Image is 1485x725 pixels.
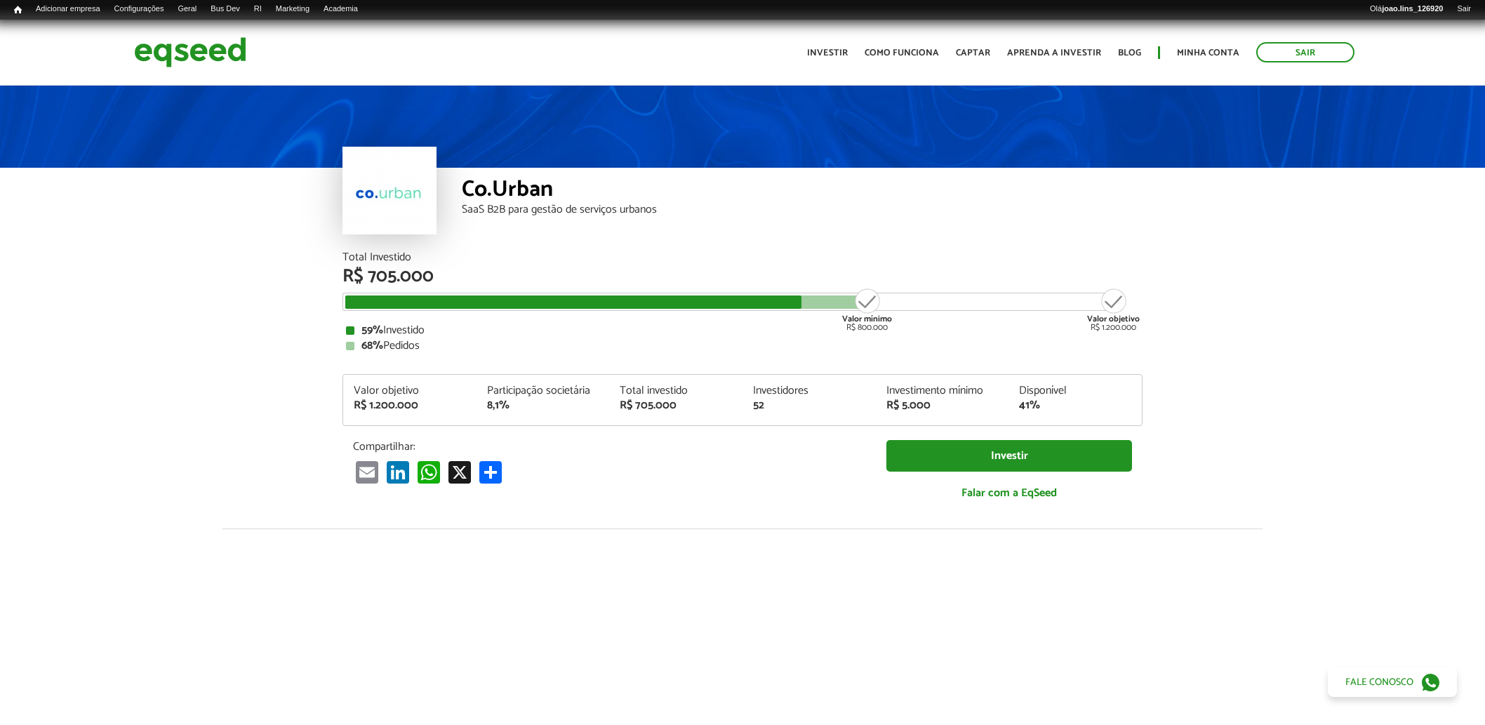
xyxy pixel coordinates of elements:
[1007,48,1101,58] a: Aprenda a investir
[487,385,599,397] div: Participação societária
[1382,4,1443,13] strong: joao.lins_126920
[353,460,381,484] a: Email
[269,4,317,15] a: Marketing
[886,385,999,397] div: Investimento mínimo
[886,479,1132,507] a: Falar com a EqSeed
[1019,400,1131,411] div: 41%
[134,34,246,71] img: EqSeed
[29,4,107,15] a: Adicionar empresa
[415,460,443,484] a: WhatsApp
[462,204,1143,215] div: SaaS B2B para gestão de serviços urbanos
[841,287,893,332] div: R$ 800.000
[446,460,474,484] a: X
[886,440,1132,472] a: Investir
[1087,287,1140,332] div: R$ 1.200.000
[886,400,999,411] div: R$ 5.000
[1450,4,1478,15] a: Sair
[361,336,383,355] strong: 68%
[753,400,865,411] div: 52
[842,312,892,326] strong: Valor mínimo
[487,400,599,411] div: 8,1%
[247,4,269,15] a: RI
[620,400,732,411] div: R$ 705.000
[14,5,22,15] span: Início
[384,460,412,484] a: LinkedIn
[1328,667,1457,697] a: Fale conosco
[753,385,865,397] div: Investidores
[462,178,1143,204] div: Co.Urban
[1118,48,1141,58] a: Blog
[346,325,1139,336] div: Investido
[620,385,732,397] div: Total investido
[956,48,990,58] a: Captar
[807,48,848,58] a: Investir
[361,321,383,340] strong: 59%
[1256,42,1354,62] a: Sair
[342,267,1143,286] div: R$ 705.000
[171,4,204,15] a: Geral
[107,4,171,15] a: Configurações
[477,460,505,484] a: Compartilhar
[1019,385,1131,397] div: Disponível
[346,340,1139,352] div: Pedidos
[1177,48,1239,58] a: Minha conta
[1363,4,1450,15] a: Olájoao.lins_126920
[342,252,1143,263] div: Total Investido
[1087,312,1140,326] strong: Valor objetivo
[353,440,865,453] p: Compartilhar:
[865,48,939,58] a: Como funciona
[317,4,365,15] a: Academia
[354,385,466,397] div: Valor objetivo
[204,4,247,15] a: Bus Dev
[7,4,29,17] a: Início
[354,400,466,411] div: R$ 1.200.000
